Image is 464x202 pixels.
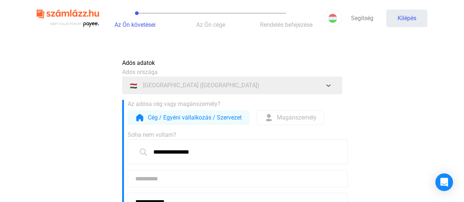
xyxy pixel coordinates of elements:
img: form-ind [264,113,273,122]
img: HU [328,14,337,23]
font: Kilépés [398,15,416,22]
font: Soha nem voltam? [128,131,176,138]
font: Adós országa [122,69,158,76]
font: Az adósa cég vagy magánszemély? [128,100,220,107]
button: HU [324,10,341,27]
font: Rendelés befejezése [260,21,313,28]
img: form-org [135,113,144,122]
button: form-indMagánszemély [257,110,324,125]
font: Adós adatok [122,59,155,66]
img: szamlazzhu-logó [37,7,99,30]
font: 🇭🇺 [130,82,137,89]
font: Cég / Egyéni vállalkozás / Szervezet [148,114,242,121]
font: Segítség [351,15,373,22]
font: Az Ön követései [114,21,156,28]
font: Az Ön cége [196,21,225,28]
a: Segítség [341,10,383,27]
font: Magánszemély [277,114,317,121]
button: 🇭🇺[GEOGRAPHIC_DATA] ([GEOGRAPHIC_DATA]) [122,77,342,94]
font: [GEOGRAPHIC_DATA] ([GEOGRAPHIC_DATA]) [143,82,259,89]
button: form-orgCég / Egyéni vállalkozás / Szervezet [128,110,249,125]
div: Intercom Messenger megnyitása [435,173,453,191]
button: Kilépés [386,10,427,27]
